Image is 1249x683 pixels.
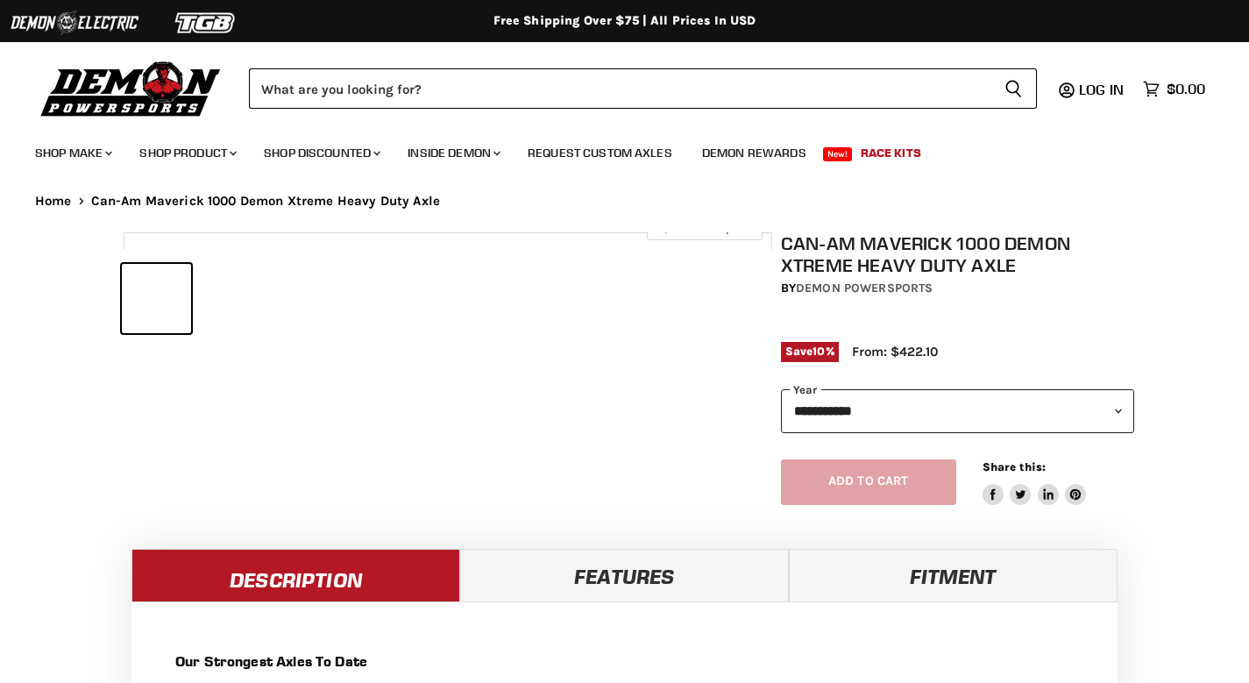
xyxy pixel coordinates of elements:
img: Demon Electric Logo 2 [9,6,140,39]
form: Product [249,68,1037,109]
button: IMAGE thumbnail [570,264,639,333]
ul: Main menu [22,128,1201,171]
a: Features [460,549,789,601]
button: IMAGE thumbnail [345,264,415,333]
button: Search [990,68,1037,109]
a: Demon Powersports [796,281,933,295]
span: 10 [813,345,825,358]
span: Log in [1079,81,1124,98]
div: by [781,279,1135,298]
button: IMAGE thumbnail [271,264,340,333]
input: Search [249,68,990,109]
button: IMAGE thumbnail [421,264,490,333]
a: Fitment [789,549,1118,601]
img: TGB Logo 2 [140,6,272,39]
span: New! [823,147,853,161]
h1: Can-Am Maverick 1000 Demon Xtreme Heavy Duty Axle [781,232,1135,276]
a: Home [35,194,72,209]
img: Demon Powersports [35,57,227,119]
a: Log in [1071,82,1134,97]
aside: Share this: [983,459,1087,506]
span: Save % [781,342,839,361]
span: From: $422.10 [852,344,938,359]
a: Shop Make [22,135,123,171]
button: IMAGE thumbnail [122,264,191,333]
a: Shop Discounted [251,135,391,171]
select: year [781,389,1135,432]
button: IMAGE thumbnail [196,264,266,333]
a: Demon Rewards [689,135,820,171]
a: Inside Demon [394,135,511,171]
span: Can-Am Maverick 1000 Demon Xtreme Heavy Duty Axle [91,194,440,209]
a: Race Kits [848,135,934,171]
button: IMAGE thumbnail [495,264,564,333]
a: $0.00 [1134,76,1214,102]
span: $0.00 [1167,81,1205,97]
span: Share this: [983,460,1046,473]
span: Click to expand [656,221,753,234]
a: Request Custom Axles [515,135,685,171]
a: Description [131,549,460,601]
a: Shop Product [126,135,247,171]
